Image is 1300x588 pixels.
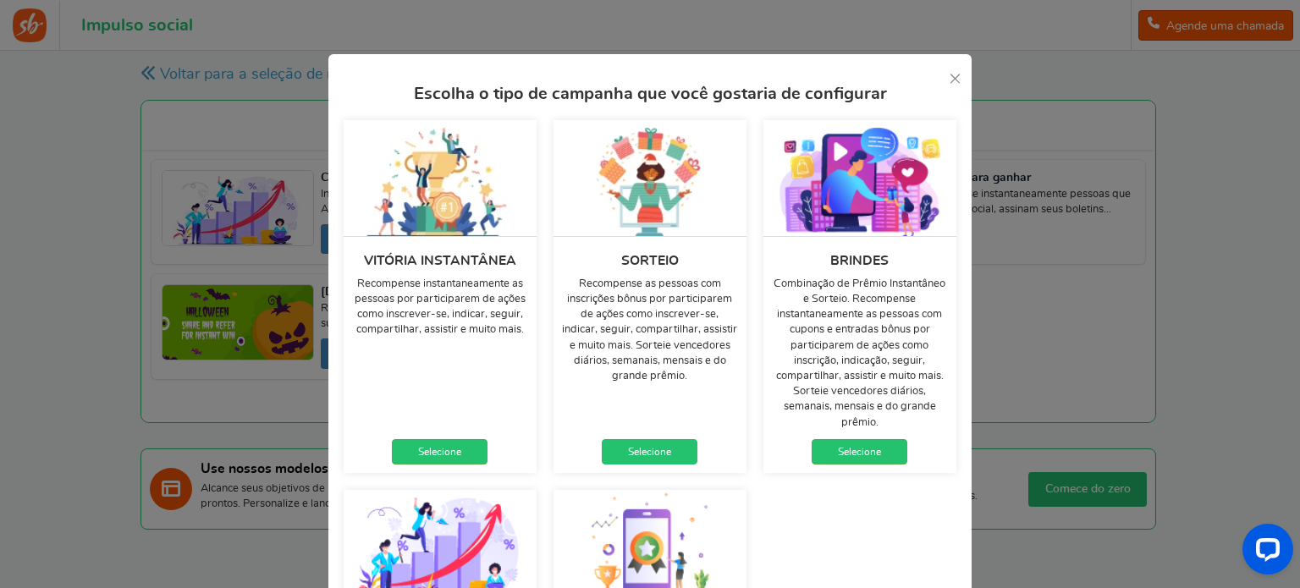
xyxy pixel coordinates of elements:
[763,120,956,236] img: giveaways_v1.webp
[838,447,881,457] font: Selecione
[602,439,697,464] a: Selecione
[628,447,671,457] font: Selecione
[830,255,889,267] font: Brindes
[344,120,537,236] img: instant-win_v1.webp
[774,278,945,428] font: Combinação de Prêmio Instantâneo e Sorteio. Recompense instantaneamente as pessoas com cupons e e...
[355,278,526,336] font: Recompense instantaneamente as pessoas por participarem de ações como inscrever-se, indicar, segu...
[392,439,487,464] a: Selecione
[562,278,737,382] font: Recompense as pessoas com inscrições bônus por participarem de ações como inscrever-se, indicar, ...
[621,255,679,267] font: Sorteio
[554,120,746,236] img: sweepstakes_v1.webp
[414,85,887,102] font: Escolha o tipo de campanha que você gostaria de configurar
[1229,517,1300,588] iframe: Widget de bate-papo LiveChat
[364,255,516,267] font: Vitória instantânea
[418,447,461,457] font: Selecione
[812,439,907,464] a: Selecione
[949,68,961,89] a: ×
